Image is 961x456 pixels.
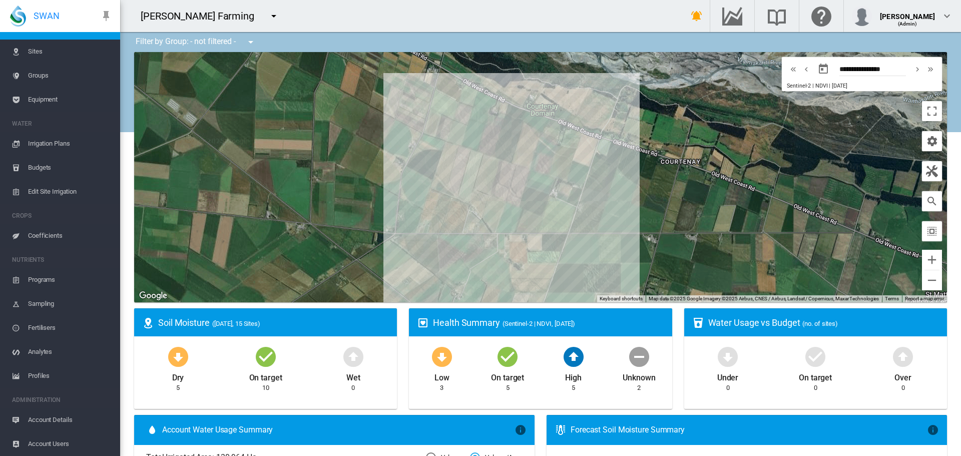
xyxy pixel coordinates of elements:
[212,320,260,327] span: ([DATE], 15 Sites)
[158,316,389,329] div: Soil Moisture
[12,392,112,408] span: ADMINISTRATION
[787,63,800,75] button: icon-chevron-double-left
[716,344,740,368] md-icon: icon-arrow-down-bold-circle
[926,195,938,207] md-icon: icon-magnify
[506,383,510,392] div: 5
[176,383,180,392] div: 5
[341,344,365,368] md-icon: icon-arrow-up-bold-circle
[10,6,26,27] img: SWAN-Landscape-Logo-Colour-drop.png
[351,383,355,392] div: 0
[12,208,112,224] span: CROPS
[28,132,112,156] span: Irrigation Plans
[720,10,744,22] md-icon: Go to the Data Hub
[788,63,799,75] md-icon: icon-chevron-double-left
[28,432,112,456] span: Account Users
[28,292,112,316] span: Sampling
[809,10,833,22] md-icon: Click here for help
[264,6,284,26] button: icon-menu-down
[262,383,269,392] div: 10
[901,383,905,392] div: 0
[799,368,832,383] div: On target
[801,63,812,75] md-icon: icon-chevron-left
[627,344,651,368] md-icon: icon-minus-circle
[922,221,942,241] button: icon-select-all
[440,383,443,392] div: 3
[637,383,641,392] div: 2
[28,88,112,112] span: Equipment
[417,317,429,329] md-icon: icon-heart-box-outline
[12,252,112,268] span: NUTRIENTS
[28,364,112,388] span: Profiles
[911,63,924,75] button: icon-chevron-right
[141,9,263,23] div: [PERSON_NAME] Farming
[925,63,936,75] md-icon: icon-chevron-double-right
[430,344,454,368] md-icon: icon-arrow-down-bold-circle
[241,32,261,52] button: icon-menu-down
[565,368,582,383] div: High
[802,320,838,327] span: (no. of sites)
[692,317,704,329] md-icon: icon-cup-water
[922,191,942,211] button: icon-magnify
[28,340,112,364] span: Analytes
[571,424,927,435] div: Forecast Soil Moisture Summary
[852,6,872,26] img: profile.jpg
[28,180,112,204] span: Edit Site Irrigation
[726,383,730,392] div: 0
[162,424,515,435] span: Account Water Usage Summary
[146,424,158,436] md-icon: icon-water
[562,344,586,368] md-icon: icon-arrow-up-bold-circle
[496,344,520,368] md-icon: icon-checkbox-marked-circle
[515,424,527,436] md-icon: icon-information
[268,10,280,22] md-icon: icon-menu-down
[803,344,827,368] md-icon: icon-checkbox-marked-circle
[600,295,643,302] button: Keyboard shortcuts
[924,63,937,75] button: icon-chevron-double-right
[623,368,655,383] div: Unknown
[922,270,942,290] button: Zoom out
[898,21,917,27] span: (Admin)
[814,383,817,392] div: 0
[12,116,112,132] span: WATER
[128,32,264,52] div: Filter by Group: - not filtered -
[926,135,938,147] md-icon: icon-cog
[28,156,112,180] span: Budgets
[28,316,112,340] span: Fertilisers
[894,368,911,383] div: Over
[922,101,942,121] button: Toggle fullscreen view
[880,8,935,18] div: [PERSON_NAME]
[708,316,939,329] div: Water Usage vs Budget
[28,224,112,248] span: Coefficients
[555,424,567,436] md-icon: icon-thermometer-lines
[926,225,938,237] md-icon: icon-select-all
[34,10,60,22] span: SWAN
[885,296,899,301] a: Terms
[491,368,524,383] div: On target
[433,316,664,329] div: Health Summary
[941,10,953,22] md-icon: icon-chevron-down
[172,368,184,383] div: Dry
[166,344,190,368] md-icon: icon-arrow-down-bold-circle
[245,36,257,48] md-icon: icon-menu-down
[691,10,703,22] md-icon: icon-bell-ring
[434,368,449,383] div: Low
[717,368,739,383] div: Under
[142,317,154,329] md-icon: icon-map-marker-radius
[249,368,282,383] div: On target
[687,6,707,26] button: icon-bell-ring
[765,10,789,22] md-icon: Search the knowledge base
[28,268,112,292] span: Programs
[922,131,942,151] button: icon-cog
[572,383,575,392] div: 5
[905,296,944,301] a: Report a map error
[813,59,833,79] button: md-calendar
[922,250,942,270] button: Zoom in
[28,40,112,64] span: Sites
[346,368,360,383] div: Wet
[800,63,813,75] button: icon-chevron-left
[28,408,112,432] span: Account Details
[649,296,879,301] span: Map data ©2025 Google Imagery ©2025 Airbus, CNES / Airbus, Landsat / Copernicus, Maxar Technologies
[100,10,112,22] md-icon: icon-pin
[787,83,827,89] span: Sentinel-2 | NDVI
[28,64,112,88] span: Groups
[829,83,847,89] span: | [DATE]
